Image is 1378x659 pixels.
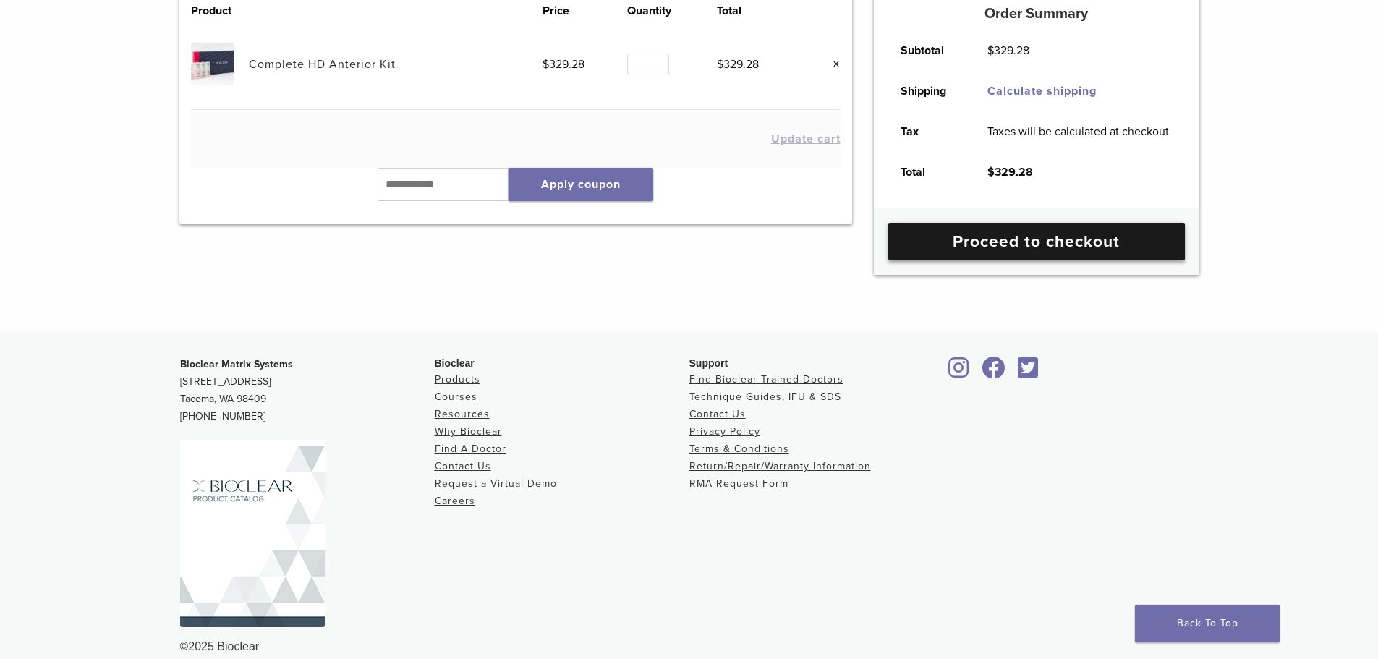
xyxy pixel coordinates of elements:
span: $ [987,43,994,58]
strong: Bioclear Matrix Systems [180,358,293,370]
bdi: 329.28 [987,43,1029,58]
img: Bioclear [180,440,325,627]
a: Careers [435,495,475,507]
a: Complete HD Anterior Kit [249,57,396,72]
a: Proceed to checkout [888,223,1185,260]
button: Apply coupon [509,168,653,201]
a: Bioclear [977,365,1011,380]
a: Calculate shipping [987,84,1097,98]
th: Subtotal [885,30,971,71]
bdi: 329.28 [987,165,1033,179]
span: $ [543,57,549,72]
th: Shipping [885,71,971,111]
th: Quantity [627,2,717,20]
span: Bioclear [435,357,475,369]
a: RMA Request Form [689,477,788,490]
a: Privacy Policy [689,425,760,438]
a: Terms & Conditions [689,443,789,455]
bdi: 329.28 [717,57,759,72]
h5: Order Summary [874,5,1199,22]
a: Products [435,373,480,386]
a: Courses [435,391,477,403]
th: Product [191,2,249,20]
a: Bioclear [944,365,974,380]
a: Technique Guides, IFU & SDS [689,391,841,403]
th: Total [885,152,971,192]
a: Remove this item [822,55,841,74]
span: $ [987,165,995,179]
span: $ [717,57,723,72]
span: Support [689,357,728,369]
a: Resources [435,408,490,420]
a: Return/Repair/Warranty Information [689,460,871,472]
a: Back To Top [1135,605,1280,642]
th: Tax [885,111,971,152]
button: Update cart [771,133,841,145]
a: Contact Us [435,460,491,472]
th: Price [543,2,628,20]
a: Why Bioclear [435,425,502,438]
th: Total [717,2,802,20]
a: Contact Us [689,408,746,420]
bdi: 329.28 [543,57,584,72]
img: Complete HD Anterior Kit [191,43,234,85]
a: Bioclear [1013,365,1044,380]
a: Find Bioclear Trained Doctors [689,373,843,386]
a: Request a Virtual Demo [435,477,557,490]
p: [STREET_ADDRESS] Tacoma, WA 98409 [PHONE_NUMBER] [180,356,435,425]
a: Find A Doctor [435,443,506,455]
div: ©2025 Bioclear [180,638,1199,655]
td: Taxes will be calculated at checkout [971,111,1186,152]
